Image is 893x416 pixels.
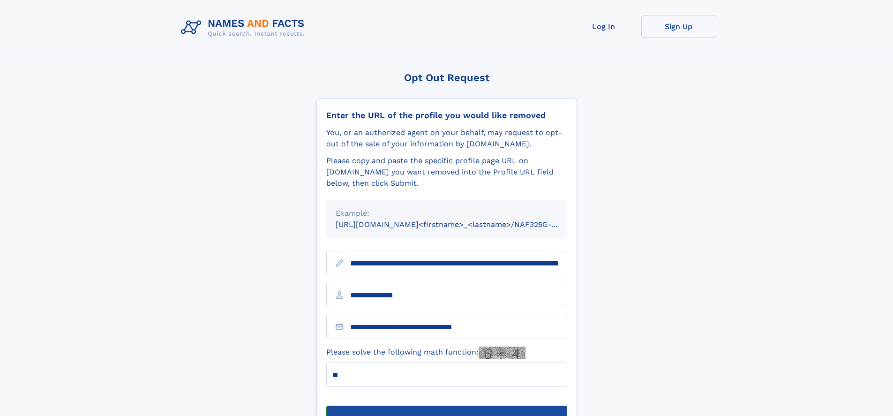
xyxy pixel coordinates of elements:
[566,15,641,38] a: Log In
[336,208,558,219] div: Example:
[316,72,577,83] div: Opt Out Request
[326,155,567,189] div: Please copy and paste the specific profile page URL on [DOMAIN_NAME] you want removed into the Pr...
[336,220,585,229] small: [URL][DOMAIN_NAME]<firstname>_<lastname>/NAF325G-xxxxxxxx
[326,347,525,359] label: Please solve the following math function:
[641,15,716,38] a: Sign Up
[326,110,567,121] div: Enter the URL of the profile you would like removed
[177,15,312,40] img: Logo Names and Facts
[326,127,567,150] div: You, or an authorized agent on your behalf, may request to opt-out of the sale of your informatio...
